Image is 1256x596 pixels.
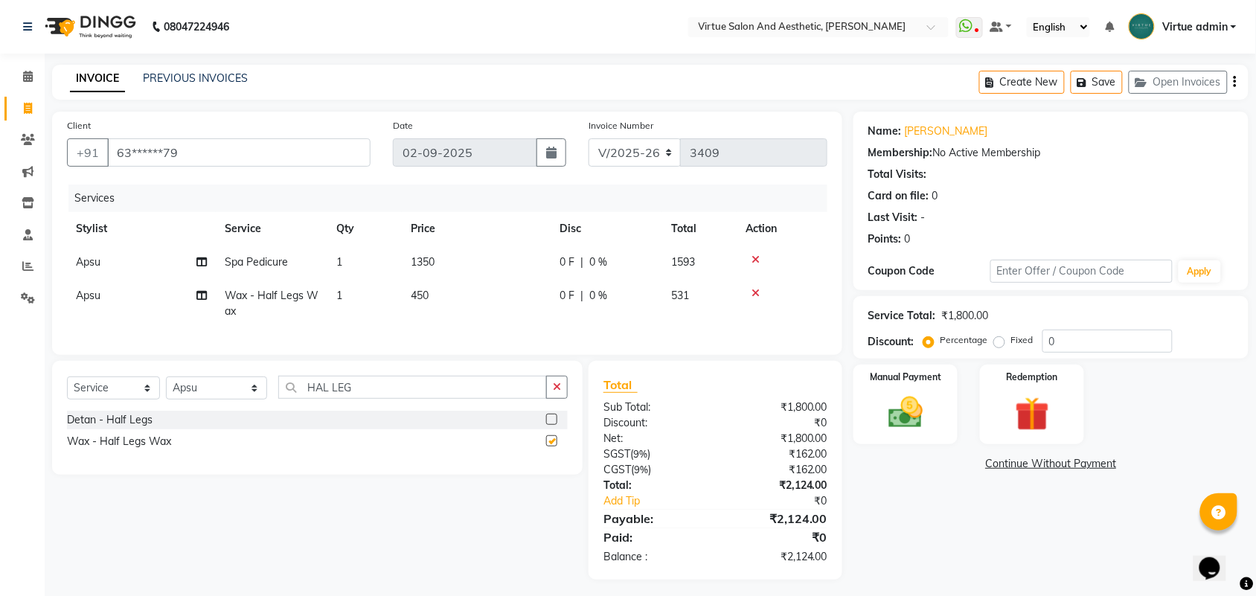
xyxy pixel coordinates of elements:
[603,463,631,476] span: CGST
[671,255,695,269] span: 1593
[1011,333,1034,347] label: Fixed
[411,255,435,269] span: 1350
[736,493,839,509] div: ₹0
[905,231,911,247] div: 0
[868,167,927,182] div: Total Visits:
[905,124,988,139] a: [PERSON_NAME]
[603,377,638,393] span: Total
[868,124,902,139] div: Name:
[603,447,630,461] span: SGST
[411,289,429,302] span: 450
[868,231,902,247] div: Points:
[1071,71,1123,94] button: Save
[715,431,839,446] div: ₹1,800.00
[868,188,929,204] div: Card on file:
[107,138,371,167] input: Search by Name/Mobile/Email/Code
[589,254,607,270] span: 0 %
[67,434,171,449] div: Wax - Half Legs Wax
[560,288,574,304] span: 0 F
[592,478,716,493] div: Total:
[715,549,839,565] div: ₹2,124.00
[76,289,100,302] span: Apsu
[67,412,153,428] div: Detan - Half Legs
[225,289,318,318] span: Wax - Half Legs Wax
[715,510,839,528] div: ₹2,124.00
[589,288,607,304] span: 0 %
[715,462,839,478] div: ₹162.00
[715,528,839,546] div: ₹0
[143,71,248,85] a: PREVIOUS INVOICES
[589,119,653,132] label: Invoice Number
[580,254,583,270] span: |
[327,212,402,246] th: Qty
[592,510,716,528] div: Payable:
[633,448,647,460] span: 9%
[921,210,926,225] div: -
[1005,393,1060,435] img: _gift.svg
[164,6,229,48] b: 08047224946
[592,528,716,546] div: Paid:
[1162,19,1228,35] span: Virtue admin
[592,415,716,431] div: Discount:
[942,308,989,324] div: ₹1,800.00
[592,493,736,509] a: Add Tip
[868,334,914,350] div: Discount:
[715,415,839,431] div: ₹0
[67,138,109,167] button: +91
[592,446,716,462] div: ( )
[67,119,91,132] label: Client
[592,462,716,478] div: ( )
[68,185,839,212] div: Services
[715,478,839,493] div: ₹2,124.00
[868,308,936,324] div: Service Total:
[856,456,1246,472] a: Continue Without Payment
[38,6,140,48] img: logo
[868,263,990,279] div: Coupon Code
[868,145,1234,161] div: No Active Membership
[715,400,839,415] div: ₹1,800.00
[580,288,583,304] span: |
[216,212,327,246] th: Service
[560,254,574,270] span: 0 F
[592,549,716,565] div: Balance :
[336,255,342,269] span: 1
[868,145,933,161] div: Membership:
[878,393,934,432] img: _cash.svg
[592,400,716,415] div: Sub Total:
[551,212,662,246] th: Disc
[634,464,648,475] span: 9%
[715,446,839,462] div: ₹162.00
[932,188,938,204] div: 0
[737,212,827,246] th: Action
[1007,371,1058,384] label: Redemption
[67,212,216,246] th: Stylist
[1129,13,1155,39] img: Virtue admin
[76,255,100,269] span: Apsu
[990,260,1173,283] input: Enter Offer / Coupon Code
[662,212,737,246] th: Total
[592,431,716,446] div: Net:
[225,255,288,269] span: Spa Pedicure
[870,371,941,384] label: Manual Payment
[402,212,551,246] th: Price
[1179,260,1221,283] button: Apply
[671,289,689,302] span: 531
[393,119,413,132] label: Date
[1193,536,1241,581] iframe: chat widget
[868,210,918,225] div: Last Visit:
[70,65,125,92] a: INVOICE
[941,333,988,347] label: Percentage
[336,289,342,302] span: 1
[979,71,1065,94] button: Create New
[278,376,547,399] input: Search or Scan
[1129,71,1228,94] button: Open Invoices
